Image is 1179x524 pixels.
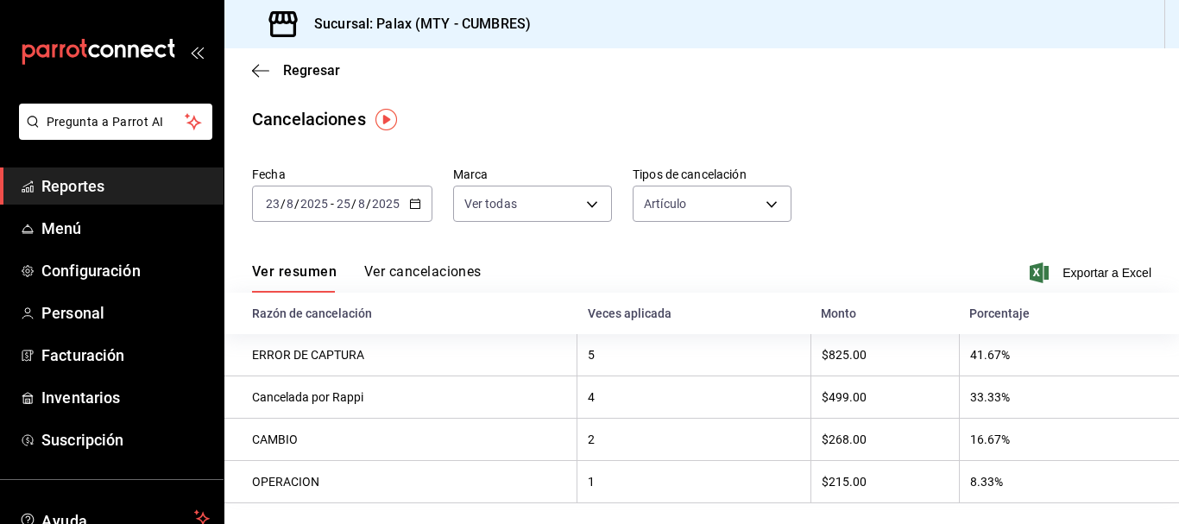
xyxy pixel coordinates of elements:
th: Razón de cancelación [224,293,577,334]
input: -- [336,197,351,211]
th: $499.00 [810,376,959,419]
th: OPERACION [224,461,577,503]
h3: Sucursal: Palax (MTY - CUMBRES) [300,14,531,35]
div: Cancelaciones [252,106,366,132]
input: ---- [299,197,329,211]
span: / [366,197,371,211]
th: Cancelada por Rappi [224,376,577,419]
span: / [294,197,299,211]
th: Veces aplicada [577,293,810,334]
span: Ver todas [464,195,517,212]
span: Artículo [644,195,686,212]
button: Exportar a Excel [1033,262,1151,283]
label: Fecha [252,168,432,180]
span: Inventarios [41,386,210,409]
input: ---- [371,197,400,211]
th: $215.00 [810,461,959,503]
span: Menú [41,217,210,240]
button: open_drawer_menu [190,45,204,59]
th: Porcentaje [959,293,1179,334]
div: navigation tabs [252,263,482,293]
span: Suscripción [41,428,210,451]
span: / [281,197,286,211]
span: Pregunta a Parrot AI [47,113,186,131]
th: 8.33% [959,461,1179,503]
input: -- [286,197,294,211]
th: ERROR DE CAPTURA [224,334,577,376]
th: 4 [577,376,810,419]
th: CAMBIO [224,419,577,461]
a: Pregunta a Parrot AI [12,125,212,143]
th: $268.00 [810,419,959,461]
th: 41.67% [959,334,1179,376]
button: Ver resumen [252,263,337,293]
th: Monto [810,293,959,334]
label: Marca [453,168,612,180]
span: Regresar [283,62,340,79]
button: Ver cancelaciones [364,263,482,293]
label: Tipos de cancelación [633,168,791,180]
th: 2 [577,419,810,461]
span: Personal [41,301,210,325]
button: Pregunta a Parrot AI [19,104,212,140]
th: 33.33% [959,376,1179,419]
span: Facturación [41,344,210,367]
span: / [351,197,356,211]
th: $825.00 [810,334,959,376]
th: 5 [577,334,810,376]
input: -- [357,197,366,211]
th: 1 [577,461,810,503]
span: Reportes [41,174,210,198]
img: Tooltip marker [375,109,397,130]
span: Configuración [41,259,210,282]
span: - [331,197,334,211]
button: Regresar [252,62,340,79]
input: -- [265,197,281,211]
th: 16.67% [959,419,1179,461]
